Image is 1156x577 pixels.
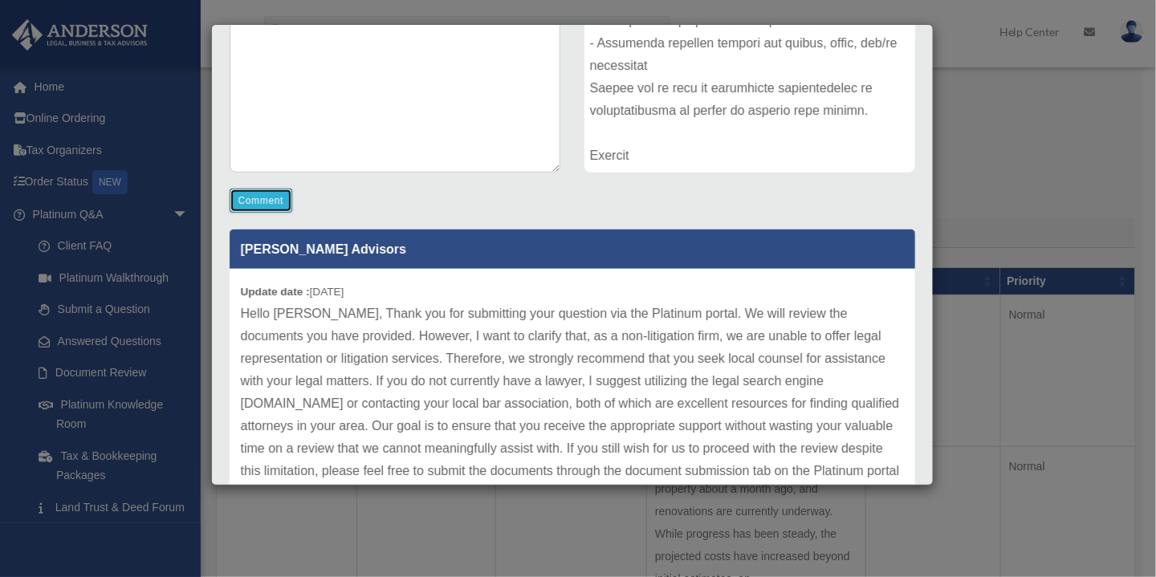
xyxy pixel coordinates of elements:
button: Comment [230,189,293,213]
small: [DATE] [241,286,344,298]
p: [PERSON_NAME] Advisors [230,230,915,269]
p: Hello [PERSON_NAME], Thank you for submitting your question via the Platinum portal. We will revi... [241,303,904,505]
b: Update date : [241,286,310,298]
